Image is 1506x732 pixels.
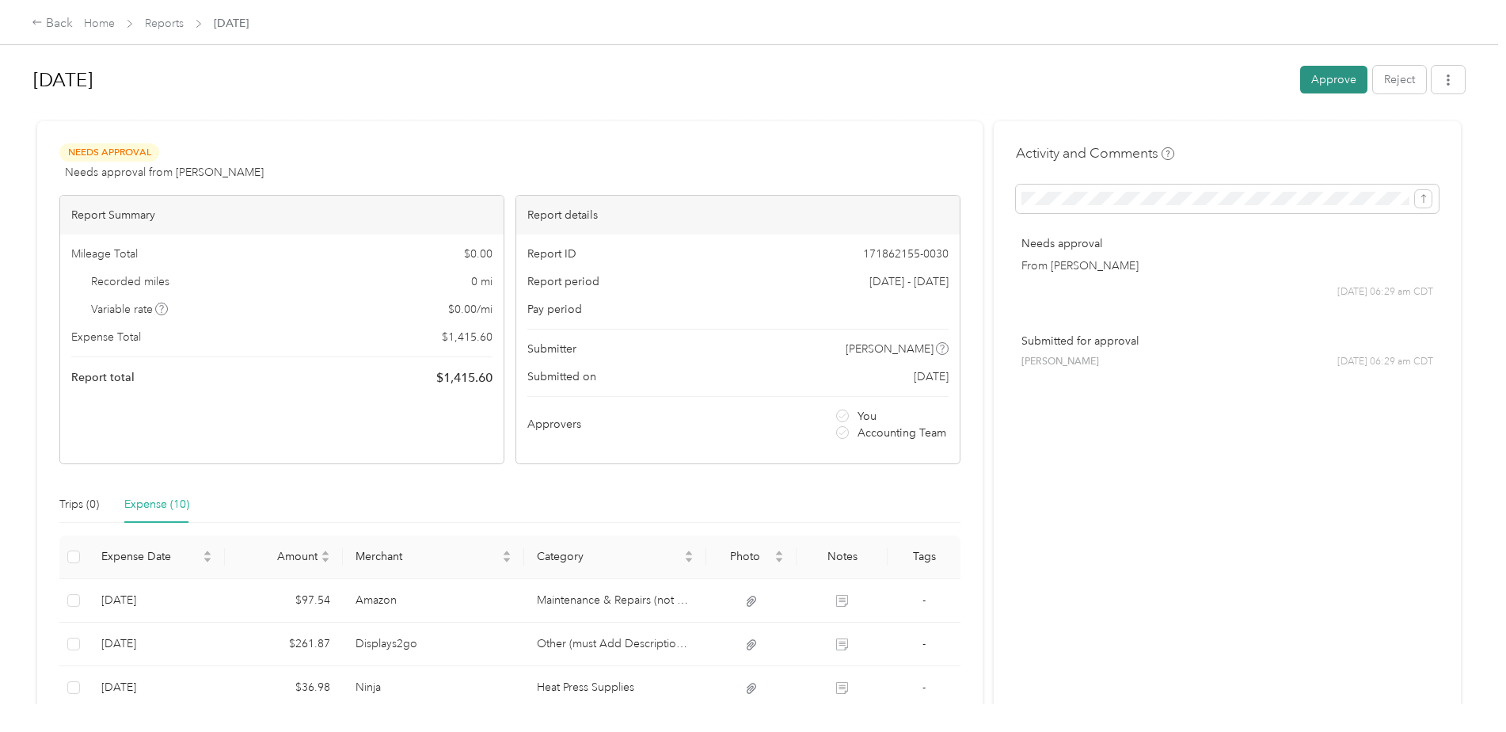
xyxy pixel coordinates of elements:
[225,623,343,666] td: $261.87
[448,301,492,318] span: $ 0.00 / mi
[145,17,184,30] a: Reports
[774,548,784,558] span: caret-up
[524,666,705,710] td: Heat Press Supplies
[888,623,960,666] td: -
[888,666,960,710] td: -
[858,425,946,441] span: Accounting Team
[203,548,212,558] span: caret-up
[719,550,772,563] span: Photo
[84,17,115,30] a: Home
[706,536,797,579] th: Photo
[321,555,330,565] span: caret-down
[1021,333,1433,349] p: Submitted for approval
[684,555,694,565] span: caret-down
[869,273,949,290] span: [DATE] - [DATE]
[59,143,159,162] span: Needs Approval
[225,536,343,579] th: Amount
[527,368,596,385] span: Submitted on
[321,548,330,558] span: caret-up
[214,15,249,32] span: [DATE]
[502,548,512,558] span: caret-up
[101,550,200,563] span: Expense Date
[343,536,524,579] th: Merchant
[59,496,99,513] div: Trips (0)
[343,623,524,666] td: Displays2go
[524,536,705,579] th: Category
[32,14,73,33] div: Back
[71,246,138,262] span: Mileage Total
[91,301,169,318] span: Variable rate
[863,246,949,262] span: 171862155-0030
[1373,66,1426,93] button: Reject
[774,555,784,565] span: caret-down
[858,408,877,425] span: You
[436,368,492,387] span: $ 1,415.60
[464,246,492,262] span: $ 0.00
[524,623,705,666] td: Other (must Add Description Of Expense In Notes)
[91,273,169,290] span: Recorded miles
[516,196,960,234] div: Report details
[1021,355,1099,369] span: [PERSON_NAME]
[71,369,135,386] span: Report total
[1337,285,1433,299] span: [DATE] 06:29 am CDT
[89,623,225,666] td: 8-21-2025
[238,550,318,563] span: Amount
[527,416,581,433] span: Approvers
[71,329,141,345] span: Expense Total
[343,666,524,710] td: Ninja
[684,548,694,558] span: caret-up
[1021,257,1433,274] p: From [PERSON_NAME]
[1417,643,1506,732] iframe: Everlance-gr Chat Button Frame
[124,496,189,513] div: Expense (10)
[502,555,512,565] span: caret-down
[527,246,576,262] span: Report ID
[527,273,599,290] span: Report period
[537,550,680,563] span: Category
[65,164,264,181] span: Needs approval from [PERSON_NAME]
[1337,355,1433,369] span: [DATE] 06:29 am CDT
[914,368,949,385] span: [DATE]
[89,579,225,623] td: 8-21-2025
[922,637,926,650] span: -
[89,666,225,710] td: 8-19-2025
[89,536,225,579] th: Expense Date
[846,341,934,357] span: [PERSON_NAME]
[900,550,948,563] div: Tags
[524,579,705,623] td: Maintenance & Repairs (not Van)
[797,536,888,579] th: Notes
[527,341,576,357] span: Submitter
[343,579,524,623] td: Amazon
[225,666,343,710] td: $36.98
[356,550,499,563] span: Merchant
[442,329,492,345] span: $ 1,415.60
[203,555,212,565] span: caret-down
[225,579,343,623] td: $97.54
[1021,235,1433,252] p: Needs approval
[922,593,926,607] span: -
[471,273,492,290] span: 0 mi
[33,61,1289,99] h1: Aug 2025
[1300,66,1367,93] button: Approve
[527,301,582,318] span: Pay period
[888,579,960,623] td: -
[888,536,960,579] th: Tags
[922,681,926,694] span: -
[60,196,504,234] div: Report Summary
[1016,143,1174,163] h4: Activity and Comments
